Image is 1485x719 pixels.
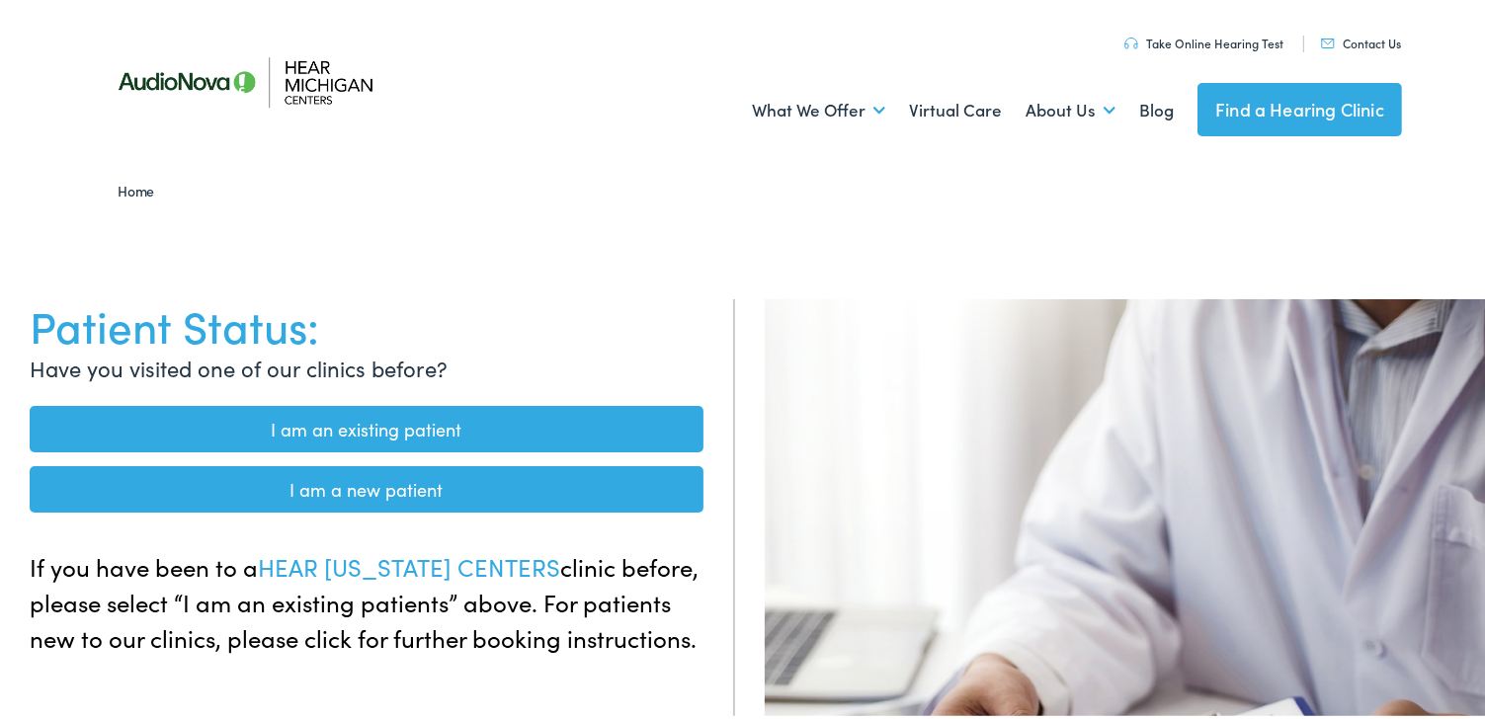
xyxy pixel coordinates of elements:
[1124,34,1138,45] img: utility icon
[30,462,703,509] a: I am a new patient
[258,546,560,579] span: HEAR [US_STATE] CENTERS
[1197,79,1402,132] a: Find a Hearing Clinic
[1139,70,1174,143] a: Blog
[1124,31,1283,47] a: Take Online Hearing Test
[30,545,703,652] p: If you have been to a clinic before, please select “I am an existing patients” above. For patient...
[30,348,703,380] p: Have you visited one of our clinics before?
[909,70,1002,143] a: Virtual Care
[30,402,703,448] a: I am an existing patient
[1321,31,1401,47] a: Contact Us
[1026,70,1115,143] a: About Us
[30,295,703,348] h1: Patient Status:
[752,70,885,143] a: What We Offer
[118,177,164,197] a: Home
[1321,35,1335,44] img: utility icon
